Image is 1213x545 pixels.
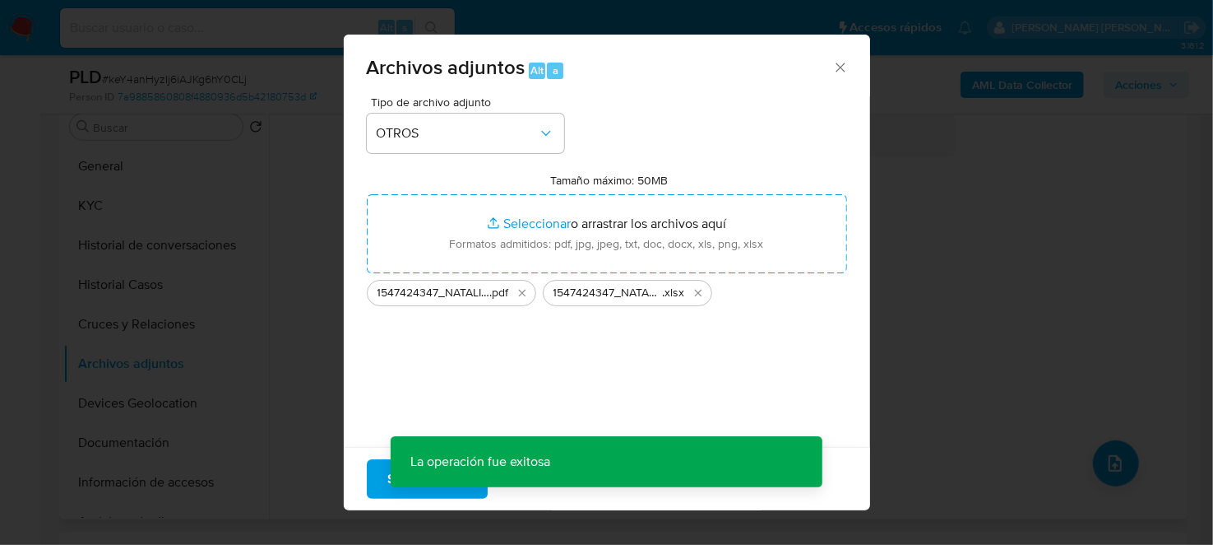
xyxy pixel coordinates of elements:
ul: Archivos seleccionados [367,273,847,306]
span: a [553,63,558,78]
span: OTROS [377,125,538,142]
span: 1547424347_NATALIA [PERSON_NAME] MENDOZA_SEP2025 [553,285,663,301]
span: 1547424347_NATALIA [PERSON_NAME] MENDOZA_SEP2025 [377,285,490,301]
button: Cerrar [832,59,847,74]
span: Subir archivo [388,461,466,497]
span: Tipo de archivo adjunto [371,96,568,108]
button: OTROS [367,114,564,153]
button: Eliminar 1547424347_NATALIA MARTINEZ MENDOZA_SEP2025.pdf [512,283,532,303]
button: Subir archivo [367,459,488,499]
span: .xlsx [663,285,685,301]
label: Tamaño máximo: 50MB [550,173,668,188]
span: Archivos adjuntos [367,53,525,82]
span: .pdf [490,285,509,301]
p: La operación fue exitosa [391,436,570,487]
button: Eliminar 1547424347_NATALIA MARTINEZ MENDOZA_SEP2025.xlsx [688,283,708,303]
span: Alt [530,63,544,78]
span: Cancelar [516,461,569,497]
